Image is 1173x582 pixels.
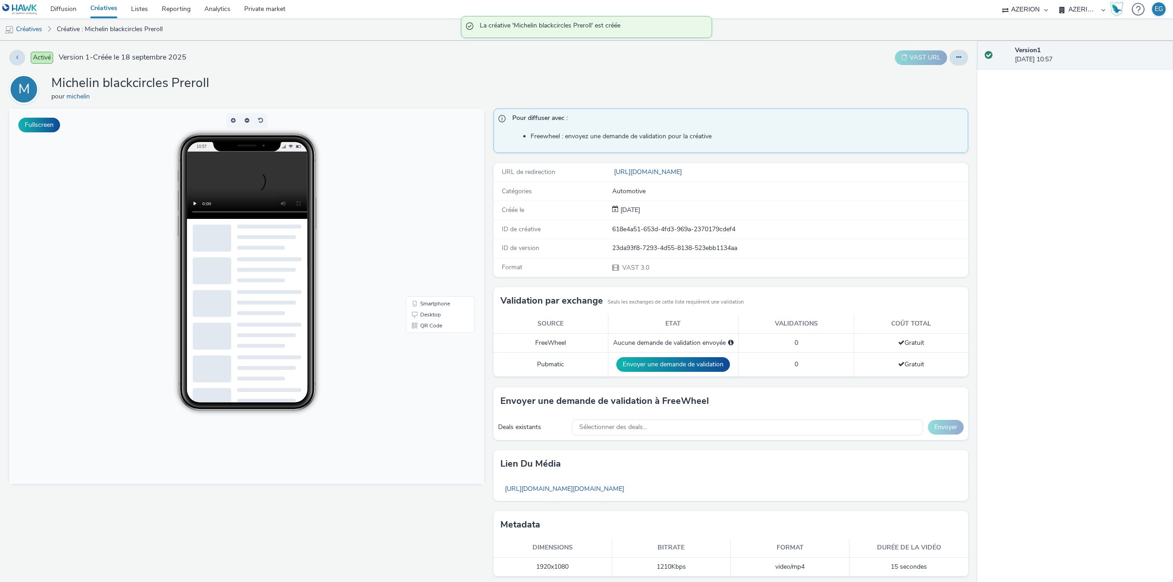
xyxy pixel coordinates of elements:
[493,558,612,577] td: 1920x1080
[1110,2,1124,16] img: Hawk Academy
[928,420,964,435] button: Envoyer
[500,480,629,498] a: [URL][DOMAIN_NAME][DOMAIN_NAME]
[608,299,744,306] small: Seuls les exchanges de cette liste requièrent une validation
[5,25,14,34] img: mobile
[1155,2,1163,16] div: EG
[619,206,640,214] span: [DATE]
[512,114,959,125] span: Pour diffuser avec :
[411,214,433,220] span: QR Code
[51,92,66,101] span: pour
[613,338,734,348] div: Aucune demande de validation envoyée
[480,21,702,33] span: La créative 'Michelin blackcircles Preroll' est créée
[2,4,38,15] img: undefined Logo
[18,76,30,102] div: M
[608,315,738,333] th: Etat
[399,190,464,201] li: Smartphone
[738,315,854,333] th: Validations
[621,263,649,272] span: VAST 3.0
[411,192,441,198] span: Smartphone
[493,353,608,377] td: Pubmatic
[795,360,798,369] span: 0
[1015,46,1041,54] strong: Version 1
[895,50,947,65] button: VAST URL
[898,360,924,369] span: Gratuit
[502,225,541,234] span: ID de créative
[493,538,612,557] th: Dimensions
[502,187,532,196] span: Catégories
[531,132,964,141] li: Freewheel : envoyez une demande de validation pour la créative
[612,244,968,253] div: 23da93f8-7293-4d55-8138-523ebb1134aa
[731,558,850,577] td: video/mp4
[31,52,53,64] span: Activé
[612,538,731,557] th: Bitrate
[579,424,647,431] span: Sélectionner des deals...
[850,558,968,577] td: 15 secondes
[493,333,608,352] td: FreeWheel
[59,52,186,63] span: Version 1 - Créée le 18 septembre 2025
[500,394,709,408] h3: Envoyer une demande de validation à FreeWheel
[399,212,464,223] li: QR Code
[1110,2,1127,16] a: Hawk Academy
[500,294,603,308] h3: Validation par exchange
[411,203,432,209] span: Desktop
[502,168,555,176] span: URL de redirection
[493,315,608,333] th: Source
[500,518,540,532] h3: Metadata
[612,187,968,196] div: Automotive
[850,538,968,557] th: Durée de la vidéo
[612,558,731,577] td: 1210 Kbps
[399,201,464,212] li: Desktop
[893,50,949,65] div: Dupliquer la créative en un VAST URL
[502,263,522,272] span: Format
[18,118,60,132] button: Fullscreen
[619,206,640,215] div: Création 18 septembre 2025, 10:57
[502,206,524,214] span: Créée le
[612,225,968,234] div: 618e4a51-653d-4fd3-969a-2370179cdef4
[1015,46,1166,65] div: [DATE] 10:57
[9,85,42,93] a: M
[731,538,850,557] th: Format
[854,315,969,333] th: Coût total
[498,423,567,432] div: Deals existants
[66,92,93,101] a: michelin
[612,168,685,176] a: [URL][DOMAIN_NAME]
[51,75,209,92] h1: Michelin blackcircles Preroll
[52,18,167,40] a: Créative : Michelin blackcircles Preroll
[728,338,734,348] div: Sélectionnez un deal ci-dessous et cliquez sur Envoyer pour envoyer une demande de validation à F...
[795,338,798,347] span: 0
[500,457,561,471] h3: Lien du média
[616,357,730,372] button: Envoyer une demande de validation
[898,338,924,347] span: Gratuit
[502,244,539,252] span: ID de version
[187,35,197,40] span: 10:57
